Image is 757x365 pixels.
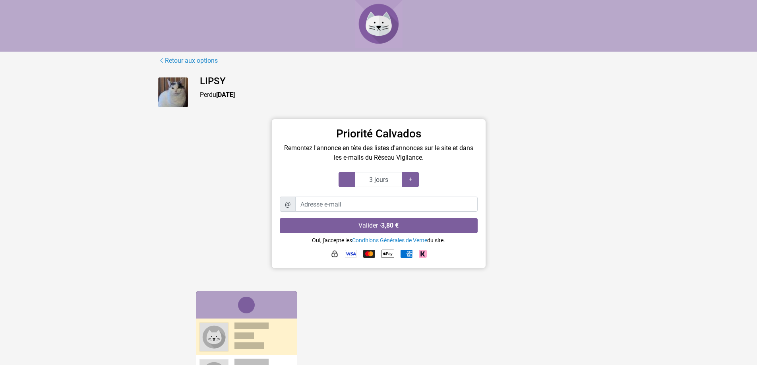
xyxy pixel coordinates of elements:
[401,250,412,258] img: American Express
[158,56,218,66] a: Retour aux options
[312,237,445,243] small: Oui, j'accepte les du site.
[331,250,339,258] img: HTTPS : paiement sécurisé
[200,90,599,100] p: Perdu
[280,197,296,212] span: @
[280,218,478,233] button: Valider ·3,80 €
[280,127,478,141] h3: Priorité Calvados
[352,237,427,243] a: Conditions Générales de Vente
[419,250,427,258] img: Klarna
[216,91,235,98] strong: [DATE]
[381,222,399,229] strong: 3,80 €
[280,143,478,162] p: Remontez l'annonce en tête des listes d'annonces sur le site et dans les e-mails du Réseau Vigila...
[363,250,375,258] img: Mastercard
[381,247,394,260] img: Apple Pay
[345,250,357,258] img: Visa
[200,75,599,87] h4: LIPSY
[295,197,478,212] input: Adresse e-mail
